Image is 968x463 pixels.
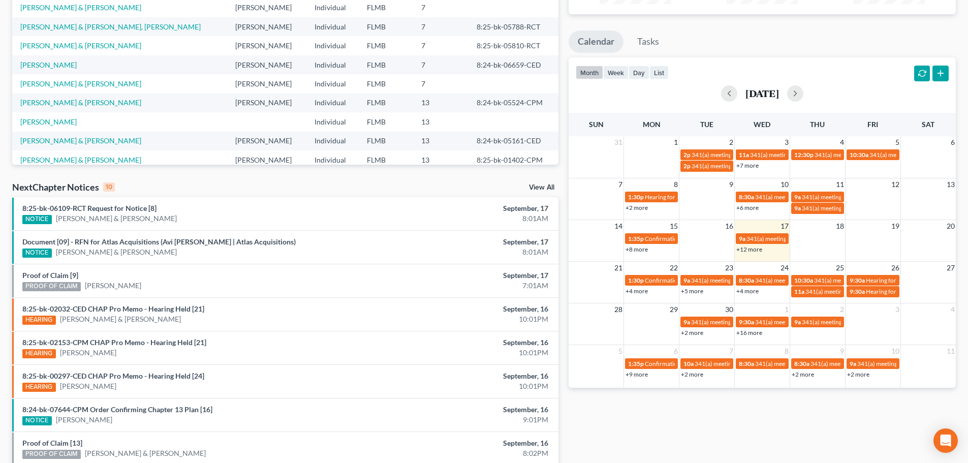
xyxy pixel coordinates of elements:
[850,288,865,295] span: 9:30a
[784,303,790,316] span: 1
[736,162,759,169] a: +7 more
[22,349,56,358] div: HEARING
[359,94,413,112] td: FLMB
[728,345,734,357] span: 7
[22,316,56,325] div: HEARING
[22,215,52,224] div: NOTICE
[745,88,779,99] h2: [DATE]
[847,371,869,378] a: +2 more
[739,151,749,159] span: 11a
[22,282,81,291] div: PROOF OF CLAIM
[413,132,469,150] td: 13
[681,371,703,378] a: +2 more
[227,150,306,169] td: [PERSON_NAME]
[839,136,845,148] span: 4
[645,235,815,242] span: Confirmation Hearing for [PERSON_NAME] & [PERSON_NAME]
[683,318,690,326] span: 9a
[613,262,623,274] span: 21
[946,262,956,274] span: 27
[469,132,558,150] td: 8:24-bk-05161-CED
[628,30,668,53] a: Tasks
[613,136,623,148] span: 31
[946,345,956,357] span: 11
[839,303,845,316] span: 2
[794,288,804,295] span: 11a
[794,360,809,367] span: 8:30a
[306,112,359,131] td: Individual
[359,112,413,131] td: FLMB
[784,136,790,148] span: 3
[22,383,56,392] div: HEARING
[724,303,734,316] span: 30
[736,245,762,253] a: +12 more
[469,150,558,169] td: 8:25-bk-01402-CPM
[779,178,790,191] span: 10
[946,178,956,191] span: 13
[784,345,790,357] span: 8
[794,318,801,326] span: 9a
[645,276,814,284] span: Confirmation hearing for [PERSON_NAME] & [PERSON_NAME]
[306,55,359,74] td: Individual
[736,287,759,295] a: +4 more
[779,220,790,232] span: 17
[22,405,212,414] a: 8:24-bk-07644-CPM Order Confirming Chapter 13 Plan [16]
[683,151,691,159] span: 2p
[380,337,548,348] div: September, 16
[626,245,648,253] a: +8 more
[380,405,548,415] div: September, 16
[683,360,694,367] span: 10a
[227,17,306,36] td: [PERSON_NAME]
[626,371,648,378] a: +9 more
[380,371,548,381] div: September, 16
[629,66,649,79] button: day
[20,79,141,88] a: [PERSON_NAME] & [PERSON_NAME]
[755,193,853,201] span: 341(a) meeting for [PERSON_NAME]
[649,66,669,79] button: list
[802,193,900,201] span: 341(a) meeting for [PERSON_NAME]
[529,184,554,191] a: View All
[746,235,898,242] span: 341(a) meeting for [PERSON_NAME] & [PERSON_NAME]
[739,360,754,367] span: 8:30a
[835,262,845,274] span: 25
[724,262,734,274] span: 23
[22,338,206,347] a: 8:25-bk-02153-CPM CHAP Pro Memo - Hearing Held [21]
[413,94,469,112] td: 13
[739,276,754,284] span: 8:30a
[617,345,623,357] span: 5
[22,204,157,212] a: 8:25-bk-06109-RCT Request for Notice [8]
[850,151,868,159] span: 10:30a
[85,448,206,458] a: [PERSON_NAME] & [PERSON_NAME]
[628,360,644,367] span: 1:35p
[835,178,845,191] span: 11
[22,304,204,313] a: 8:25-bk-02032-CED CHAP Pro Memo - Hearing Held [21]
[645,193,724,201] span: Hearing for [PERSON_NAME]
[413,150,469,169] td: 13
[617,178,623,191] span: 7
[22,271,78,280] a: Proof of Claim [9]
[22,416,52,425] div: NOTICE
[603,66,629,79] button: week
[669,220,679,232] span: 15
[380,381,548,391] div: 10:01PM
[359,55,413,74] td: FLMB
[815,151,913,159] span: 341(a) meeting for [PERSON_NAME]
[569,30,623,53] a: Calendar
[380,438,548,448] div: September, 16
[691,276,789,284] span: 341(a) meeting for [PERSON_NAME]
[736,329,762,336] a: +16 more
[380,448,548,458] div: 8:02PM
[850,276,865,284] span: 9:30a
[20,117,77,126] a: [PERSON_NAME]
[22,450,81,459] div: PROOF OF CLAIM
[380,237,548,247] div: September, 17
[576,66,603,79] button: month
[413,36,469,55] td: 7
[755,318,853,326] span: 341(a) meeting for [PERSON_NAME]
[20,98,141,107] a: [PERSON_NAME] & [PERSON_NAME]
[469,17,558,36] td: 8:25-bk-05788-RCT
[728,178,734,191] span: 9
[413,55,469,74] td: 7
[413,112,469,131] td: 13
[890,345,900,357] span: 10
[867,120,878,129] span: Fri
